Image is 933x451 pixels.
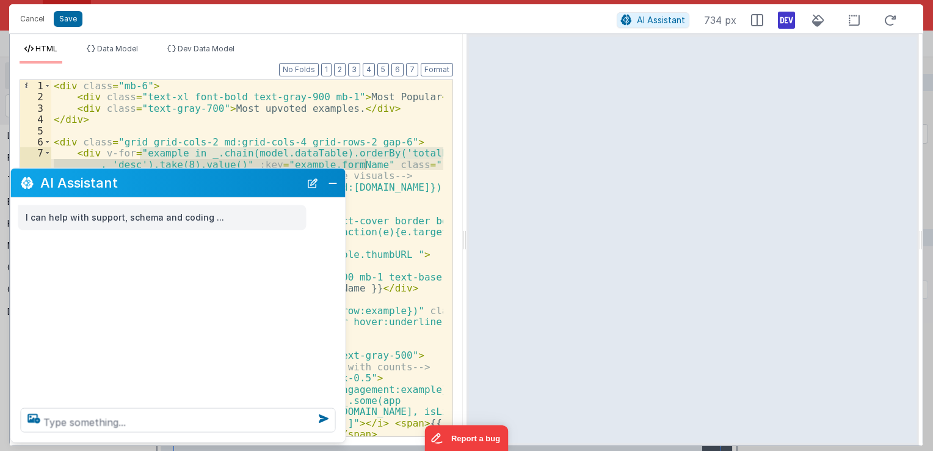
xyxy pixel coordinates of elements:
div: 5 [20,125,51,136]
button: 5 [377,63,389,76]
button: 1 [321,63,332,76]
button: AI Assistant [617,12,689,28]
button: 3 [348,63,360,76]
button: No Folds [279,63,319,76]
span: 734 px [704,13,736,28]
div: 3 [20,103,51,114]
button: 6 [391,63,404,76]
div: 1 [20,80,51,91]
button: Cancel [14,10,51,28]
div: 6 [20,136,51,147]
button: 2 [334,63,346,76]
span: Dev Data Model [178,44,234,53]
div: 7 [20,147,51,170]
button: 4 [363,63,375,76]
button: Save [54,11,82,27]
span: HTML [35,44,57,53]
div: 2 [20,91,51,102]
button: Format [421,63,453,76]
span: AI Assistant [637,15,685,25]
button: Close [325,174,341,191]
button: New Chat [304,174,321,191]
div: 4 [20,114,51,125]
p: I can help with support, schema and coding ... [26,210,299,226]
button: 7 [406,63,418,76]
span: Data Model [97,44,138,53]
h2: AI Assistant [40,175,300,190]
iframe: Marker.io feedback button [425,425,509,451]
